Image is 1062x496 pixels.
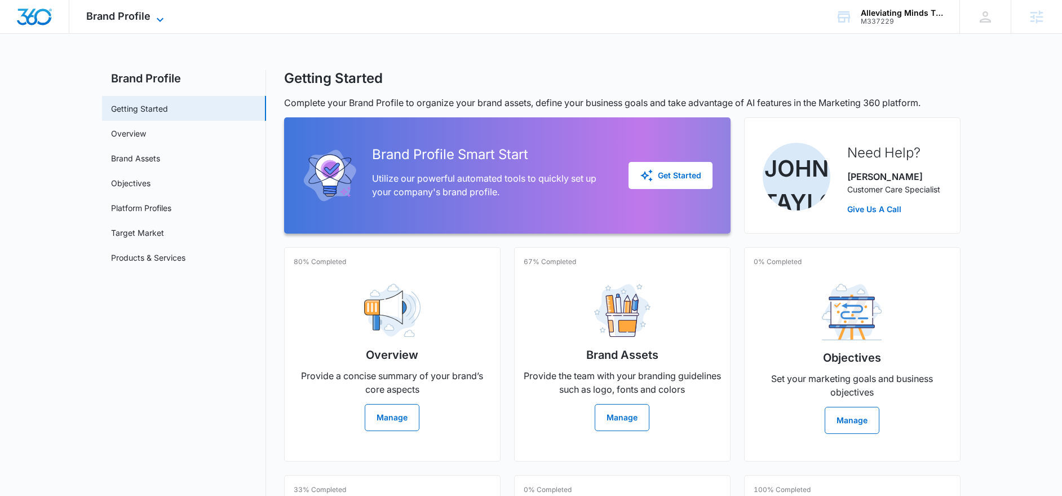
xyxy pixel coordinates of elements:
[524,485,572,495] p: 0% Completed
[86,10,151,22] span: Brand Profile
[754,485,811,495] p: 100% Completed
[861,8,943,17] div: account name
[586,346,658,363] h2: Brand Assets
[595,404,649,431] button: Manage
[763,143,830,210] img: John Taylor
[365,404,419,431] button: Manage
[294,485,346,495] p: 33% Completed
[629,162,713,189] button: Get Started
[823,349,881,366] h2: Objectives
[640,169,701,182] div: Get Started
[847,183,940,195] p: Customer Care Specialist
[294,369,491,396] p: Provide a concise summary of your brand’s core aspects
[847,143,940,163] h2: Need Help?
[284,70,383,87] h1: Getting Started
[111,103,168,115] a: Getting Started
[111,252,185,264] a: Products & Services
[514,247,731,462] a: 67% CompletedBrand AssetsProvide the team with your branding guidelines such as logo, fonts and c...
[524,369,721,396] p: Provide the team with your branding guidelines such as logo, fonts and colors
[524,257,576,267] p: 67% Completed
[372,172,610,199] p: Utilize our powerful automated tools to quickly set up your company's brand profile.
[102,70,266,87] h2: Brand Profile
[847,170,940,183] p: [PERSON_NAME]
[754,372,951,399] p: Set your marketing goals and business objectives
[847,203,940,215] a: Give Us A Call
[111,152,160,164] a: Brand Assets
[744,247,961,462] a: 0% CompletedObjectivesSet your marketing goals and business objectivesManage
[284,96,961,109] p: Complete your Brand Profile to organize your brand assets, define your business goals and take ad...
[111,128,146,139] a: Overview
[111,202,171,214] a: Platform Profiles
[111,177,151,189] a: Objectives
[754,257,802,267] p: 0% Completed
[825,407,879,434] button: Manage
[366,346,418,363] h2: Overview
[372,144,610,165] h2: Brand Profile Smart Start
[111,227,164,239] a: Target Market
[294,257,346,267] p: 80% Completed
[861,17,943,25] div: account id
[284,247,501,462] a: 80% CompletedOverviewProvide a concise summary of your brand’s core aspectsManage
